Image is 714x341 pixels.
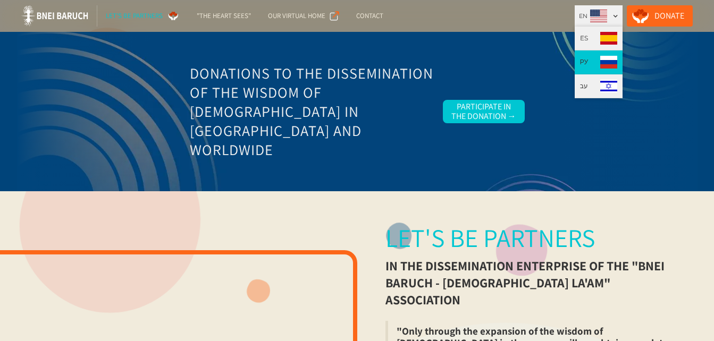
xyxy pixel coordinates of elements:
a: РУ [575,50,623,74]
div: EN [579,11,587,21]
nav: EN [575,27,623,98]
div: EN [575,5,623,27]
a: Contact [348,5,392,27]
div: Let's be partners [385,223,595,253]
div: Let's be partners [106,11,163,21]
a: Donate [627,5,693,27]
a: עב [575,74,623,98]
div: Our Virtual Home [268,11,325,21]
a: Our Virtual Home [259,5,348,27]
div: ES [580,33,588,44]
a: ES [575,27,623,50]
div: Contact [356,11,383,21]
div: РУ [580,57,588,67]
h3: Donations to the Dissemination of the Wisdom of [DEMOGRAPHIC_DATA] in [GEOGRAPHIC_DATA] and World... [190,64,434,159]
div: in the dissemination enterprise of the "Bnei Baruch - [DEMOGRAPHIC_DATA] La'am" association [385,257,685,308]
div: עב [580,81,588,91]
div: "The Heart Sees" [197,11,251,21]
a: "The Heart Sees" [188,5,259,27]
a: Let's be partners [97,5,188,27]
div: Participate in the Donation → [451,102,516,121]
